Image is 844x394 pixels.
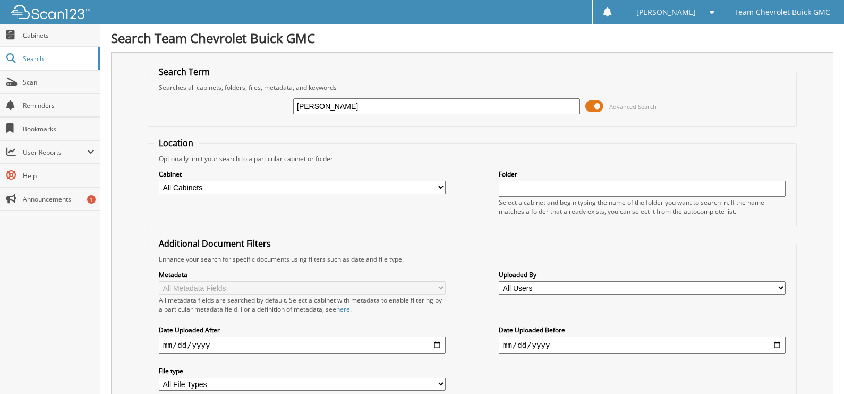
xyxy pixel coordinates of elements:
h1: Search Team Chevrolet Buick GMC [111,29,833,47]
div: 1 [87,195,96,204]
span: Bookmarks [23,124,95,133]
div: Enhance your search for specific documents using filters such as date and file type. [154,255,791,264]
div: Searches all cabinets, folders, files, metadata, and keywords [154,83,791,92]
legend: Location [154,137,199,149]
span: Help [23,171,95,180]
div: Optionally limit your search to a particular cabinet or folder [154,154,791,163]
span: Scan [23,78,95,87]
label: Folder [499,170,786,179]
div: All metadata fields are searched by default. Select a cabinet with metadata to enable filtering b... [159,296,446,314]
span: Search [23,54,93,63]
span: Reminders [23,101,95,110]
div: Select a cabinet and begin typing the name of the folder you want to search in. If the name match... [499,198,786,216]
span: [PERSON_NAME] [636,9,696,15]
label: File type [159,366,446,375]
label: Date Uploaded Before [499,325,786,334]
label: Date Uploaded After [159,325,446,334]
img: scan123-logo-white.svg [11,5,90,19]
label: Cabinet [159,170,446,179]
span: User Reports [23,148,87,157]
span: Cabinets [23,31,95,40]
label: Uploaded By [499,270,786,279]
a: here [336,305,350,314]
input: start [159,337,446,354]
legend: Additional Document Filters [154,238,276,249]
legend: Search Term [154,66,215,78]
span: Announcements [23,195,95,204]
span: Team Chevrolet Buick GMC [734,9,830,15]
span: Advanced Search [609,103,657,111]
label: Metadata [159,270,446,279]
input: end [499,337,786,354]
